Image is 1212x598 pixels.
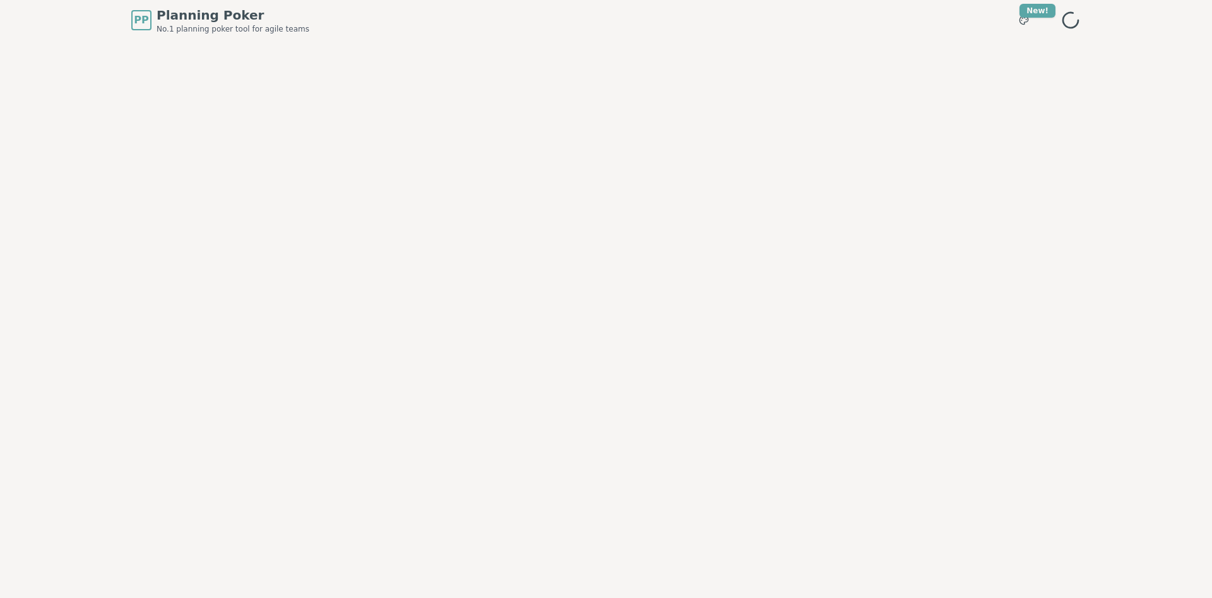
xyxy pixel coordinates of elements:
span: PP [134,13,148,28]
a: PPPlanning PokerNo.1 planning poker tool for agile teams [131,6,309,34]
button: New! [1013,9,1035,32]
span: No.1 planning poker tool for agile teams [157,24,309,34]
div: New! [1019,4,1055,18]
span: Planning Poker [157,6,309,24]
